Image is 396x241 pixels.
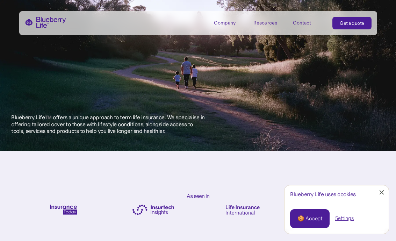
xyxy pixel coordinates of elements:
h2: As seen in [187,193,209,199]
div: Resources [253,20,277,26]
div: Company [214,20,236,26]
div: carousel [19,205,377,215]
div: 🍪 Accept [297,215,322,222]
div: 5 of 8 [19,205,109,215]
div: Contact [293,20,311,26]
p: Blueberry Life™️ offers a unique approach to term life insurance. We specialise in offering tailo... [11,114,206,134]
div: Resources [253,17,285,28]
div: Company [214,17,245,28]
div: 7 of 8 [198,205,288,215]
a: 🍪 Accept [290,209,330,228]
a: Contact [293,17,324,28]
a: home [25,17,66,28]
div: Get a quote [340,20,364,27]
a: Close Cookie Popup [375,185,389,199]
div: 6 of 8 [109,205,198,215]
a: Get a quote [332,17,372,29]
div: Blueberry Life uses cookies [290,191,383,198]
a: Settings [335,215,354,222]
